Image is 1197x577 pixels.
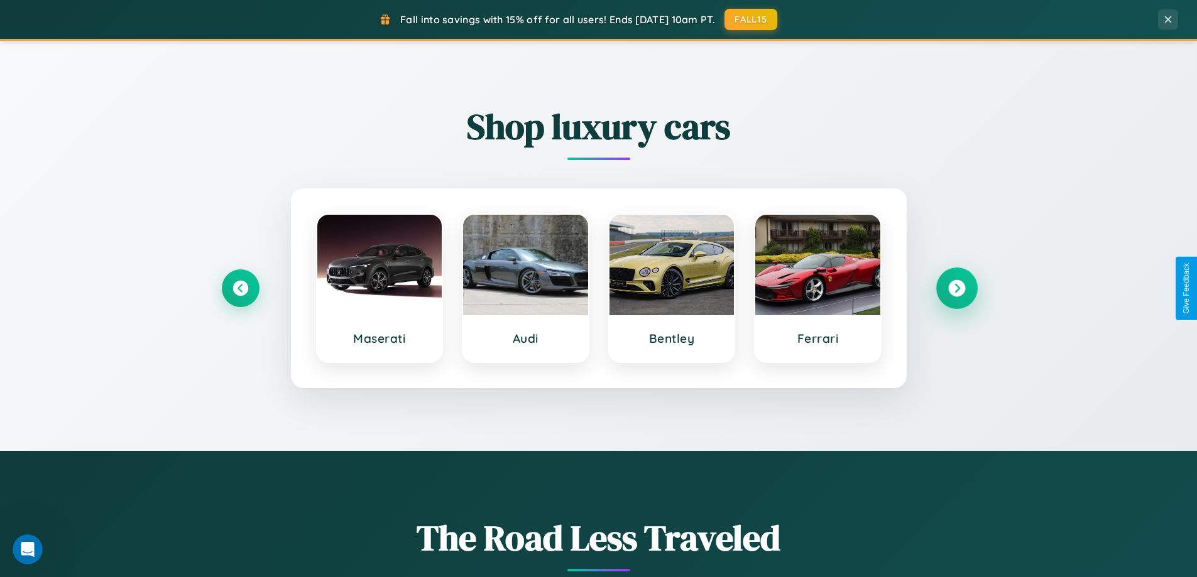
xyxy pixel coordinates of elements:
iframe: Intercom live chat [13,534,43,564]
h2: Shop luxury cars [222,102,976,151]
h3: Bentley [622,331,722,346]
button: FALL15 [724,9,777,30]
h3: Maserati [330,331,430,346]
div: Give Feedback [1182,263,1191,314]
span: Fall into savings with 15% off for all users! Ends [DATE] 10am PT. [400,13,715,26]
h3: Audi [476,331,576,346]
h1: The Road Less Traveled [222,514,976,562]
h3: Ferrari [768,331,868,346]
